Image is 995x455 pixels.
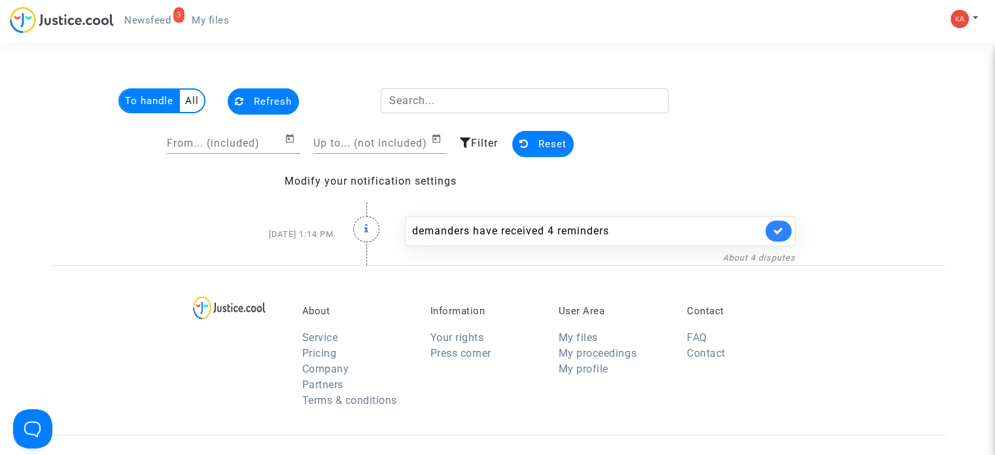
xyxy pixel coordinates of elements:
[412,223,762,239] div: demanders have received 4 reminders
[687,347,725,359] a: Contact
[254,96,292,107] span: Refresh
[114,10,181,30] a: 3Newsfeed
[10,7,114,33] img: jc-logo.svg
[192,14,229,26] span: My files
[471,137,498,149] span: Filter
[559,347,637,359] a: My proceedings
[951,10,969,28] img: 5313a9924b78e7fbfe8fb7f85326e248
[302,347,337,359] a: Pricing
[431,131,447,147] button: Open calendar
[302,305,411,317] p: About
[13,409,52,448] iframe: Help Scout Beacon - Open
[124,14,171,26] span: Newsfeed
[512,131,574,157] button: Reset
[430,305,539,317] p: Information
[302,363,349,375] a: Company
[559,363,608,375] a: My profile
[430,331,484,344] a: Your rights
[381,88,669,113] input: Search...
[120,90,180,112] multi-toggle-item: To handle
[430,347,491,359] a: Press corner
[302,394,397,407] a: Terms & conditions
[538,138,567,150] span: Reset
[302,378,343,391] a: Partners
[559,331,598,344] a: My files
[302,331,338,344] a: Service
[285,131,300,147] button: Open calendar
[190,203,343,265] div: [DATE] 1:14 PM
[285,175,457,187] a: Modify your notification settings
[687,305,795,317] p: Contact
[181,10,239,30] a: My files
[173,7,185,23] div: 3
[228,88,299,115] button: Refresh
[193,296,266,319] img: logo-lg.svg
[687,331,707,344] a: FAQ
[723,253,795,263] a: About 4 disputes
[559,305,667,317] p: User Area
[180,90,204,112] multi-toggle-item: All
